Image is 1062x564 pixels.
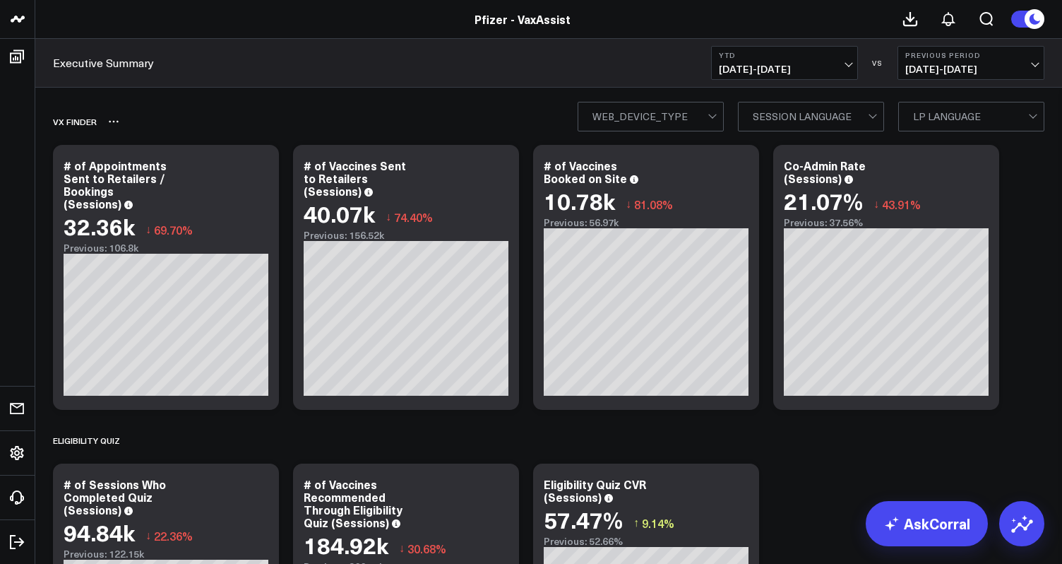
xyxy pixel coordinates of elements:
span: 22.36% [154,528,193,544]
div: Vx Finder [53,105,97,138]
span: 43.91% [882,196,921,212]
span: ↓ [145,527,151,545]
div: Co-Admin Rate (Sessions) [784,158,866,186]
div: 94.84k [64,519,135,545]
div: # of Vaccines Recommended Through Eligibility Quiz (Sessions) [304,476,402,530]
div: Previous: 37.56% [784,217,989,228]
div: 32.36k [64,213,135,239]
button: YTD[DATE]-[DATE] [711,46,858,80]
a: Pfizer - VaxAssist [475,11,571,27]
a: AskCorral [866,501,988,546]
div: Eligibility Quiz [53,424,120,457]
div: VS [865,59,890,67]
div: Previous: 122.15k [64,548,268,560]
div: 40.07k [304,201,375,226]
div: 21.07% [784,188,863,213]
span: ↓ [873,195,879,213]
div: Previous: 52.66% [544,536,748,547]
span: ↓ [399,539,405,558]
span: [DATE] - [DATE] [719,64,850,75]
div: Previous: 106.8k [64,242,268,254]
span: 30.68% [407,541,446,556]
span: ↓ [386,208,391,226]
span: ↑ [633,514,639,532]
span: 9.14% [642,515,674,531]
span: 74.40% [394,209,433,225]
div: 57.47% [544,507,623,532]
span: ↓ [145,221,151,239]
b: YTD [719,51,850,59]
div: Eligibility Quiz CVR (Sessions) [544,476,646,505]
div: 184.92k [304,532,388,558]
span: 69.70% [154,222,193,237]
span: [DATE] - [DATE] [905,64,1037,75]
span: ↓ [626,195,631,213]
span: 81.08% [634,196,673,212]
div: # of Vaccines Booked on Site [544,158,627,186]
button: Previous Period[DATE]-[DATE] [897,46,1044,80]
div: Previous: 56.97k [544,217,748,228]
a: Executive Summary [53,55,154,71]
div: # of Sessions Who Completed Quiz (Sessions) [64,476,166,517]
div: 10.78k [544,188,615,213]
b: Previous Period [905,51,1037,59]
div: Previous: 156.52k [304,230,508,241]
div: # of Appointments Sent to Retailers / Bookings (Sessions) [64,158,167,211]
div: # of Vaccines Sent to Retailers (Sessions) [304,158,406,199]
